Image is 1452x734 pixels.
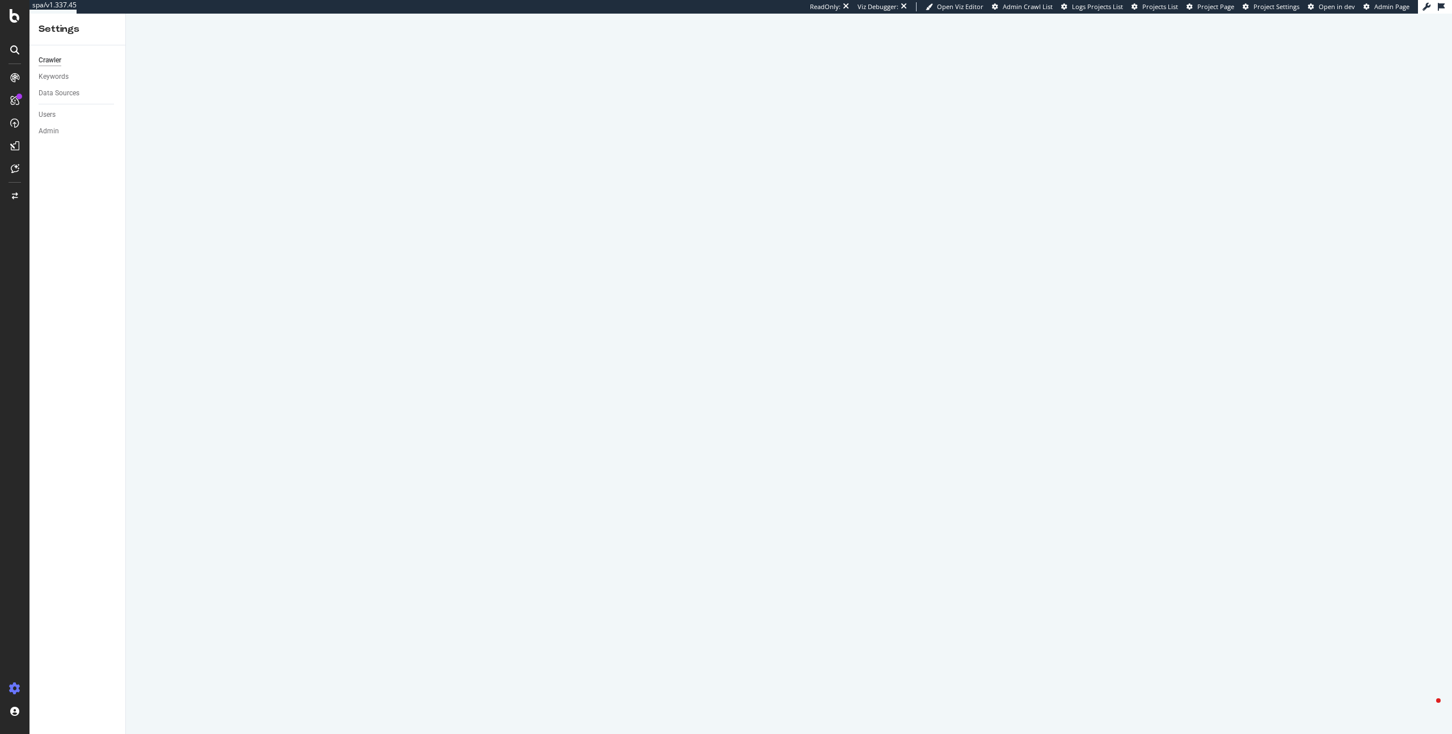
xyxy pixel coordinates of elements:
[1003,2,1053,11] span: Admin Crawl List
[937,2,984,11] span: Open Viz Editor
[1308,2,1355,11] a: Open in dev
[926,2,984,11] a: Open Viz Editor
[1374,2,1409,11] span: Admin Page
[1243,2,1299,11] a: Project Settings
[39,23,116,36] div: Settings
[1072,2,1123,11] span: Logs Projects List
[1253,2,1299,11] span: Project Settings
[39,125,59,137] div: Admin
[1132,2,1178,11] a: Projects List
[39,109,56,121] div: Users
[1061,2,1123,11] a: Logs Projects List
[1319,2,1355,11] span: Open in dev
[1197,2,1234,11] span: Project Page
[1142,2,1178,11] span: Projects List
[1187,2,1234,11] a: Project Page
[1364,2,1409,11] a: Admin Page
[39,87,117,99] a: Data Sources
[1413,695,1441,723] iframe: Intercom live chat
[810,2,841,11] div: ReadOnly:
[39,125,117,137] a: Admin
[39,54,61,66] div: Crawler
[39,71,117,83] a: Keywords
[39,54,117,66] a: Crawler
[858,2,898,11] div: Viz Debugger:
[39,71,69,83] div: Keywords
[39,87,79,99] div: Data Sources
[992,2,1053,11] a: Admin Crawl List
[39,109,117,121] a: Users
